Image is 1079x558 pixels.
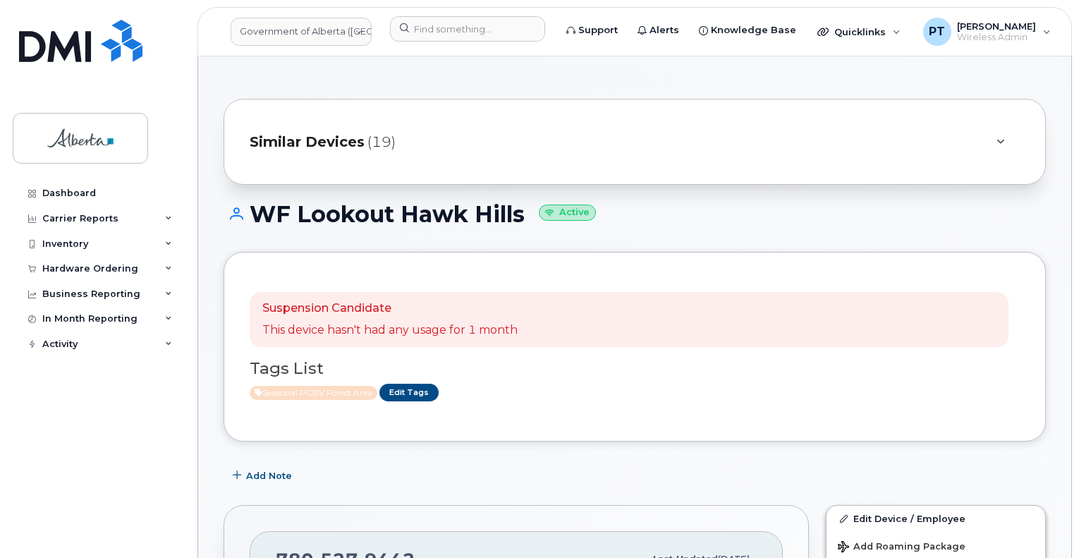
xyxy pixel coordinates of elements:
[250,360,1020,377] h3: Tags List
[246,469,292,483] span: Add Note
[250,386,377,400] span: Active
[379,384,439,401] a: Edit Tags
[367,132,396,152] span: (19)
[262,322,518,339] p: This device hasn't had any usage for 1 month
[539,205,596,221] small: Active
[224,463,304,488] button: Add Note
[838,541,965,554] span: Add Roaming Package
[224,202,1046,226] h1: WF Lookout Hawk Hills
[827,506,1045,531] a: Edit Device / Employee
[250,132,365,152] span: Similar Devices
[262,301,518,317] p: Suspension Candidate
